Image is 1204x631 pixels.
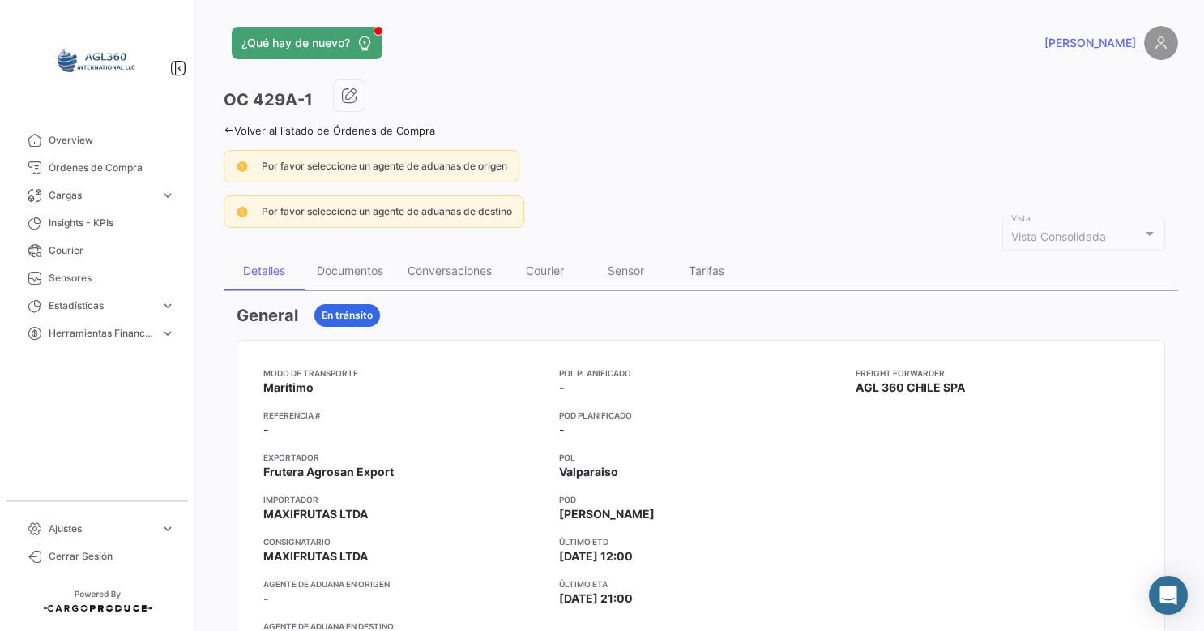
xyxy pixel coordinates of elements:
h3: General [237,304,298,327]
h3: OC 429A-1 [224,88,313,111]
a: Insights - KPIs [13,209,181,237]
span: ¿Qué hay de nuevo? [241,35,350,51]
app-card-info-title: Importador [263,493,546,506]
span: Sensores [49,271,175,285]
span: [DATE] 12:00 [559,548,633,564]
app-card-info-title: POD Planificado [559,409,842,422]
a: Volver al listado de Órdenes de Compra [224,124,435,137]
div: Sensor [608,264,644,277]
span: [PERSON_NAME] [559,506,655,522]
app-card-info-title: Referencia # [263,409,546,422]
a: Sensores [13,264,181,292]
span: MAXIFRUTAS LTDA [263,506,368,522]
div: Conversaciones [408,264,492,277]
app-card-info-title: Consignatario [263,535,546,548]
span: [PERSON_NAME] [1044,35,1136,51]
div: Documentos [317,264,383,277]
a: Órdenes de Compra [13,154,181,182]
app-card-info-title: Agente de Aduana en Origen [263,577,546,590]
span: Courier [49,243,175,258]
span: Marítimo [263,380,314,396]
div: Courier [526,264,564,277]
span: En tránsito [322,308,373,323]
a: Overview [13,127,181,154]
span: expand_more [160,326,175,341]
app-card-info-title: Freight Forwarder [856,367,1138,380]
span: AGL 360 CHILE SPA [856,380,965,396]
app-card-info-title: POL [559,451,842,464]
span: Frutera Agrosan Export [263,464,394,480]
div: Detalles [243,264,285,277]
span: Overview [49,133,175,148]
div: Tarifas [689,264,724,277]
span: - [263,590,269,607]
img: 64a6efb6-309f-488a-b1f1-3442125ebd42.png [57,19,138,101]
span: Órdenes de Compra [49,161,175,175]
span: Por favor seleccione un agente de aduanas de origen [262,160,507,172]
span: Estadísticas [49,298,154,313]
app-card-info-title: Exportador [263,451,546,464]
span: expand_more [160,188,175,203]
span: Herramientas Financieras [49,326,154,341]
span: Cargas [49,188,154,203]
span: expand_more [160,298,175,313]
span: - [263,422,269,438]
a: Courier [13,237,181,264]
span: expand_more [160,522,175,536]
span: - [559,422,565,438]
app-card-info-title: Último ETA [559,577,842,590]
app-card-info-title: Modo de Transporte [263,367,546,380]
span: Ajustes [49,522,154,536]
span: Cerrar Sesión [49,549,175,564]
span: Valparaiso [559,464,618,480]
div: Abrir Intercom Messenger [1149,576,1188,615]
app-card-info-title: Último ETD [559,535,842,548]
img: placeholder-user.png [1144,26,1178,60]
mat-select-trigger: Vista Consolidada [1011,230,1106,243]
span: [DATE] 21:00 [559,590,633,607]
span: MAXIFRUTAS LTDA [263,548,368,564]
app-card-info-title: POD [559,493,842,506]
span: Por favor seleccione un agente de aduanas de destino [262,205,512,217]
span: - [559,380,565,396]
app-card-info-title: POL Planificado [559,367,842,380]
span: Insights - KPIs [49,216,175,230]
button: ¿Qué hay de nuevo? [232,27,382,59]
